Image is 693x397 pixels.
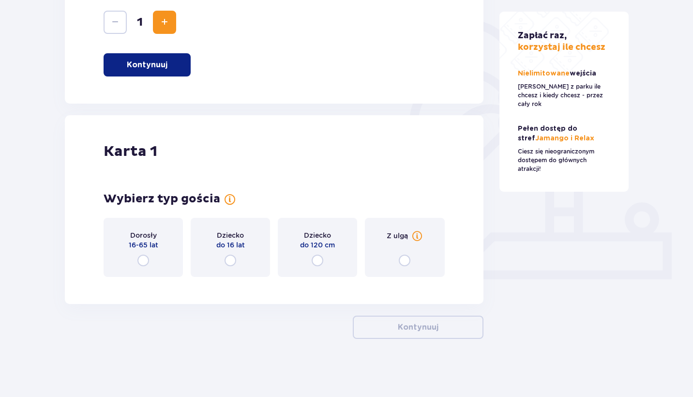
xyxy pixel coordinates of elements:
[104,192,220,206] p: Wybierz typ gościa
[104,53,191,76] button: Kontynuuj
[353,316,483,339] button: Kontynuuj
[127,60,167,70] p: Kontynuuj
[570,70,596,77] span: wejścia
[130,230,157,240] p: Dorosły
[518,124,611,143] p: Jamango i Relax
[387,231,408,241] p: Z ulgą
[518,69,598,78] p: Nielimitowane
[216,240,245,250] p: do 16 lat
[129,15,151,30] span: 1
[518,30,567,41] span: Zapłać raz,
[398,322,438,333] p: Kontynuuj
[104,11,127,34] button: Decrease
[304,230,331,240] p: Dziecko
[217,230,244,240] p: Dziecko
[104,142,157,161] p: Karta 1
[153,11,176,34] button: Increase
[518,30,605,53] p: korzystaj ile chcesz
[518,82,611,108] p: [PERSON_NAME] z parku ile chcesz i kiedy chcesz - przez cały rok
[518,147,611,173] p: Ciesz się nieograniczonym dostępem do głównych atrakcji!
[300,240,335,250] p: do 120 cm
[518,125,577,142] span: Pełen dostęp do stref
[129,240,158,250] p: 16-65 lat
